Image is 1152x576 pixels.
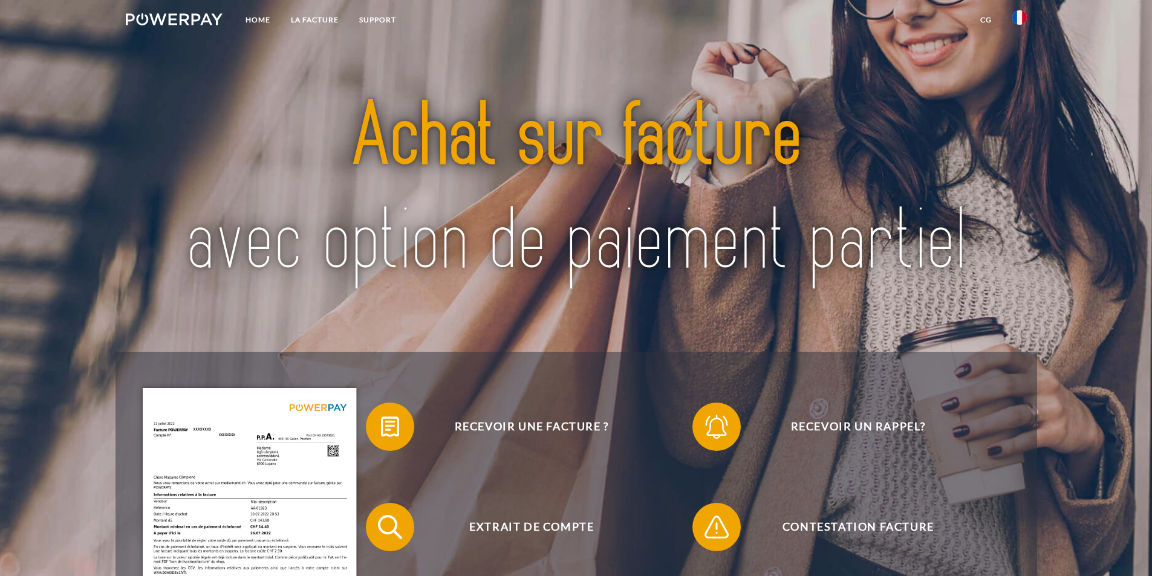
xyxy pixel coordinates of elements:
button: Contestation Facture [692,503,1007,551]
img: logo-powerpay-white.svg [126,13,223,25]
span: Extrait de compte [383,503,680,551]
img: fr [1012,10,1027,25]
img: qb_warning.svg [701,512,732,542]
a: CG [970,9,1002,31]
iframe: Bouton de lancement de la fenêtre de messagerie [1104,528,1142,566]
span: Recevoir un rappel? [710,403,1006,451]
button: Recevoir une facture ? [366,403,680,451]
img: qb_bill.svg [375,412,405,442]
img: qb_search.svg [375,512,405,542]
span: Recevoir une facture ? [383,403,680,451]
img: title-powerpay_fr.svg [170,57,982,322]
button: Extrait de compte [366,503,680,551]
a: Home [235,9,281,31]
a: LA FACTURE [281,9,349,31]
span: Contestation Facture [710,503,1006,551]
a: Support [349,9,406,31]
img: qb_bell.svg [701,412,732,442]
button: Recevoir un rappel? [692,403,1007,451]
